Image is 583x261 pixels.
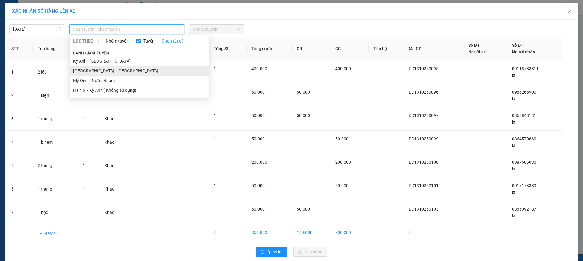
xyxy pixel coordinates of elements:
[6,177,33,201] td: 6
[70,66,209,76] li: [GEOGRAPHIC_DATA] - [GEOGRAPHIC_DATA]
[214,90,216,94] span: 1
[33,177,77,201] td: 1 thùng
[512,90,536,94] span: 0986265900
[83,187,85,191] span: 1
[251,136,265,141] span: 50.000
[512,113,536,118] span: 0368848131
[177,27,181,31] span: down
[251,90,265,94] span: 50.000
[512,160,536,165] span: 0987606030
[100,131,129,154] td: Khác
[567,9,572,14] span: close
[33,107,77,131] td: 1 thùng
[83,210,85,215] span: 1
[409,183,438,188] span: DD1310250101
[214,183,216,188] span: 1
[214,207,216,211] span: 1
[512,143,516,148] span: kt
[409,66,438,71] span: DD1310250095
[297,207,310,211] span: 50.000
[33,201,77,224] td: 1 bọc
[70,85,209,95] li: Hà Nội - Kỳ Anh ( Không sử dụng)
[512,213,516,218] span: kt
[209,37,247,60] th: Tổng SL
[335,183,349,188] span: 50.000
[12,8,75,14] span: XÁC NHẬN SỐ HÀNG LÊN XE
[33,60,77,84] td: 2 lốp
[100,177,129,201] td: Khác
[214,160,216,165] span: 1
[409,136,438,141] span: DD1310250099
[251,113,265,118] span: 50.000
[512,167,516,171] span: kt
[6,131,33,154] td: 4
[512,73,516,78] span: kt
[83,140,85,145] span: 1
[100,154,129,177] td: Khác
[512,43,523,48] span: Số ĐT
[70,56,209,66] li: Kỳ Anh - [GEOGRAPHIC_DATA]
[33,131,77,154] td: 1 b nem
[251,160,267,165] span: 200.000
[33,154,77,177] td: 2 thùng
[409,90,438,94] span: DD1310250096
[512,120,516,125] span: kt
[33,224,77,241] td: Tổng cộng
[6,37,33,60] th: STT
[256,247,287,257] button: rollbackQuay lại
[561,3,578,20] button: Close
[251,183,265,188] span: 50.000
[297,90,310,94] span: 50.000
[292,37,330,60] th: CR
[330,37,369,60] th: CC
[247,37,292,60] th: Tổng cước
[6,107,33,131] td: 3
[335,136,349,141] span: 50.000
[73,38,94,44] span: LỌC THEO
[103,38,131,44] span: Nhóm tuyến
[468,43,480,48] span: Số ĐT
[512,96,516,101] span: kt
[214,136,216,141] span: 1
[409,160,438,165] span: DD1310250100
[512,207,536,211] span: 0366092187
[251,207,265,211] span: 50.000
[70,50,113,56] span: Danh sách tuyến
[292,224,330,241] td: 150.000
[409,207,438,211] span: DD1310250103
[369,37,404,60] th: Thu hộ
[83,163,85,168] span: 1
[404,224,463,241] td: 7
[141,38,157,44] span: Tuyến
[404,37,463,60] th: Mã GD
[33,84,77,107] td: 1 kiện
[297,113,310,118] span: 50.000
[335,160,351,165] span: 200.000
[73,25,181,34] span: Chọn tuyến - nhóm tuyến
[13,26,55,33] input: 13/10/2025
[267,249,282,255] span: Quay lại
[100,107,129,131] td: Khác
[512,66,539,71] span: 09118788811
[409,113,438,118] span: DD1310250097
[261,250,265,255] span: rollback
[512,183,536,188] span: 0917173389
[247,224,292,241] td: 850.000
[193,25,240,34] span: Chọn chuyến
[100,201,129,224] td: Khác
[33,37,77,60] th: Tên hàng
[512,50,535,54] span: Người nhận
[70,76,209,85] li: Mỹ Đình - Nước Ngầm
[293,247,327,257] button: uploadLên hàng
[214,66,216,71] span: 1
[468,50,488,54] span: Người gửi
[512,136,536,141] span: 0364570860
[512,190,516,195] span: kt
[209,224,247,241] td: 7
[83,116,85,121] span: 1
[214,113,216,118] span: 1
[330,224,369,241] td: 700.000
[6,154,33,177] td: 5
[335,66,351,71] span: 400.000
[6,60,33,84] td: 1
